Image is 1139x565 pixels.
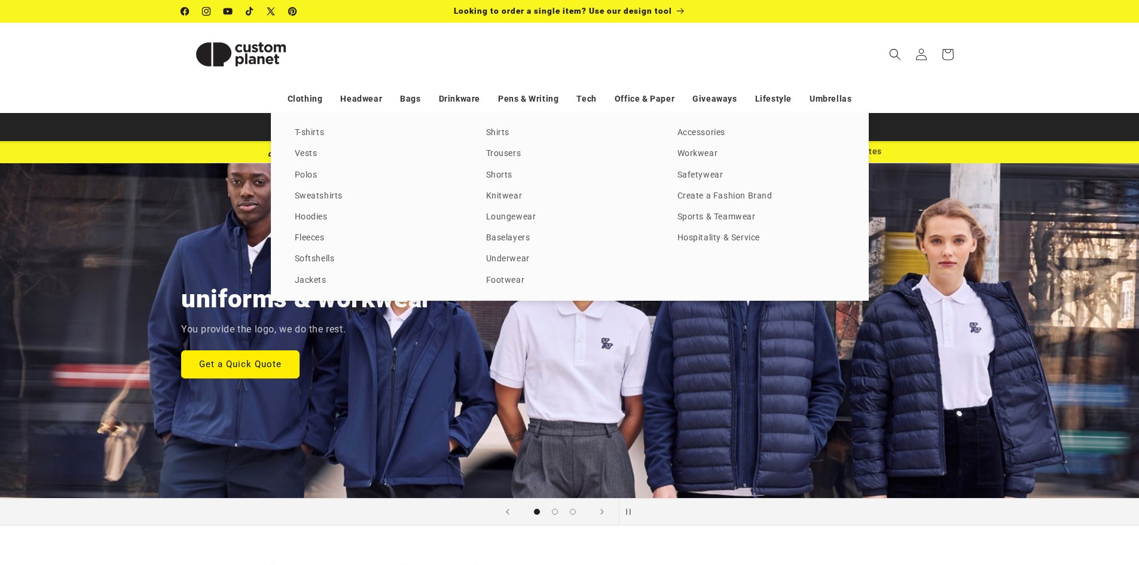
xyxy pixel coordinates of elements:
[692,88,737,109] a: Giveaways
[295,230,462,246] a: Fleeces
[486,273,654,289] a: Footwear
[677,209,845,225] a: Sports & Teamwear
[589,499,615,525] button: Next slide
[295,125,462,141] a: T-shirts
[564,503,582,521] button: Load slide 3 of 3
[677,146,845,162] a: Workwear
[619,499,645,525] button: Pause slideshow
[295,188,462,204] a: Sweatshirts
[882,41,908,68] summary: Search
[677,188,845,204] a: Create a Fashion Brand
[486,125,654,141] a: Shirts
[755,88,792,109] a: Lifestyle
[528,503,546,521] button: Load slide 1 of 3
[494,499,521,525] button: Previous slide
[486,167,654,184] a: Shorts
[295,251,462,267] a: Softshells
[295,273,462,289] a: Jackets
[181,321,346,338] p: You provide the logo, we do the rest.
[288,88,323,109] a: Clothing
[615,88,674,109] a: Office & Paper
[486,230,654,246] a: Baselayers
[176,23,305,85] a: Custom Planet
[454,6,672,16] span: Looking to order a single item? Use our design tool
[439,88,480,109] a: Drinkware
[546,503,564,521] button: Load slide 2 of 3
[295,146,462,162] a: Vests
[498,88,558,109] a: Pens & Writing
[576,88,596,109] a: Tech
[181,350,300,378] a: Get a Quick Quote
[340,88,382,109] a: Headwear
[181,283,432,315] h2: uniforms & workwear
[181,28,301,81] img: Custom Planet
[400,88,420,109] a: Bags
[677,125,845,141] a: Accessories
[677,167,845,184] a: Safetywear
[810,88,851,109] a: Umbrellas
[295,167,462,184] a: Polos
[486,146,654,162] a: Trousers
[486,188,654,204] a: Knitwear
[677,230,845,246] a: Hospitality & Service
[295,209,462,225] a: Hoodies
[486,209,654,225] a: Loungewear
[486,251,654,267] a: Underwear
